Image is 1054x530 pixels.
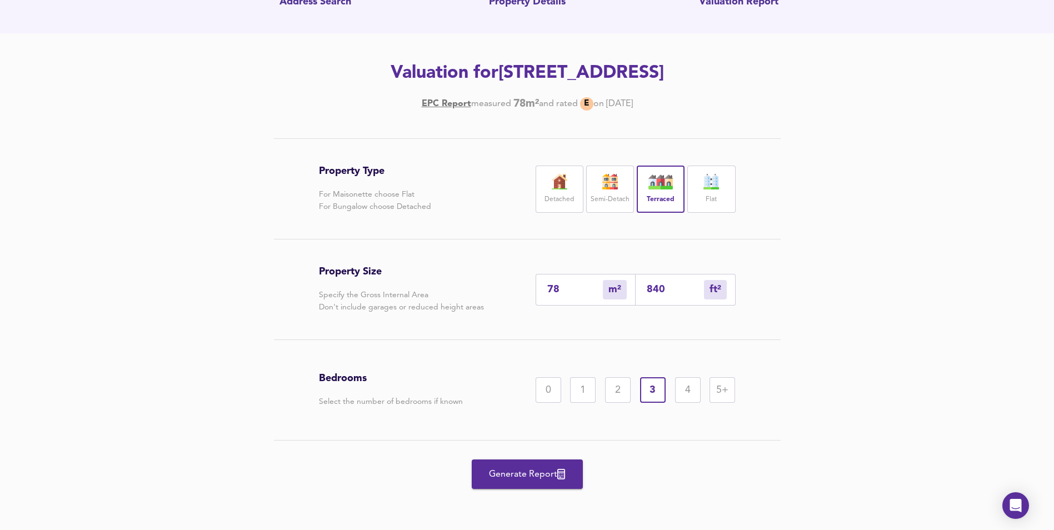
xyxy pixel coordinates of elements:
[547,284,603,296] input: Enter sqm
[319,372,463,384] h3: Bedrooms
[570,377,596,403] div: 1
[605,377,631,403] div: 2
[319,396,463,408] p: Select the number of bedrooms if known
[539,98,578,110] div: and rated
[580,97,593,111] div: E
[483,467,572,482] span: Generate Report
[687,166,735,213] div: Flat
[697,174,725,189] img: flat-icon
[603,280,627,299] div: m²
[586,166,634,213] div: Semi-Detach
[536,166,583,213] div: Detached
[1002,492,1029,519] div: Open Intercom Messenger
[472,459,583,489] button: Generate Report
[319,289,484,313] p: Specify the Gross Internal Area Don't include garages or reduced height areas
[710,377,735,403] div: 5+
[647,284,704,296] input: Sqft
[513,98,539,110] b: 78 m²
[536,377,561,403] div: 0
[647,174,675,189] img: house-icon
[704,280,727,299] div: m²
[637,166,685,213] div: Terraced
[591,193,630,207] label: Semi-Detach
[319,266,484,278] h3: Property Size
[640,377,666,403] div: 3
[422,97,633,111] div: [DATE]
[319,165,431,177] h3: Property Type
[675,377,701,403] div: 4
[647,193,675,207] label: Terraced
[593,98,604,110] div: on
[422,98,471,110] a: EPC Report
[319,188,431,213] p: For Maisonette choose Flat For Bungalow choose Detached
[213,61,842,86] h2: Valuation for [STREET_ADDRESS]
[596,174,624,189] img: house-icon
[706,193,717,207] label: Flat
[545,193,574,207] label: Detached
[546,174,573,189] img: house-icon
[471,98,511,110] div: measured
